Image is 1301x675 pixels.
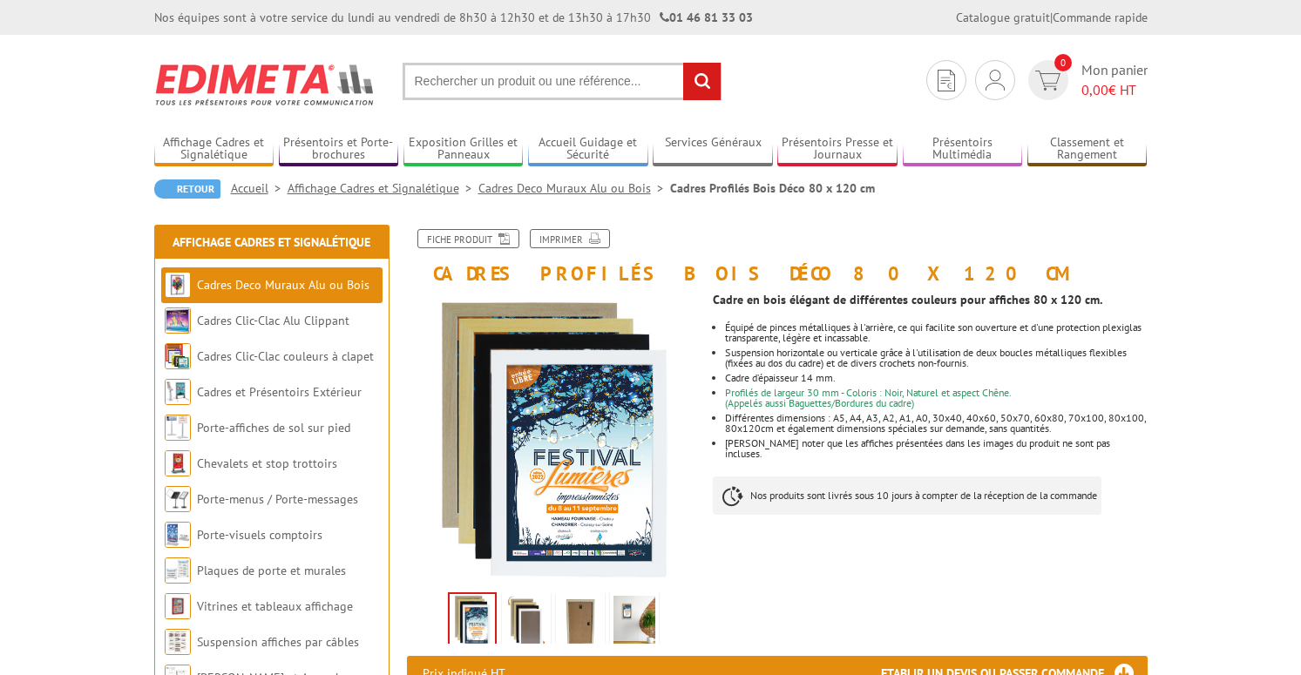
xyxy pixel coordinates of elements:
[1081,80,1148,100] span: € HT
[407,293,701,586] img: cadre_bois_clic_clac_80x120_profiles.png
[956,10,1050,25] a: Catalogue gratuit
[165,522,191,548] img: Porte-visuels comptoirs
[1024,60,1148,100] a: devis rapide 0 Mon panier 0,00€ HT
[559,596,601,650] img: cadre_chene_dos.jpg
[154,179,220,199] a: Retour
[231,180,288,196] a: Accueil
[530,229,610,248] a: Imprimer
[165,343,191,369] img: Cadres Clic-Clac couleurs à clapet
[165,450,191,476] img: Chevalets et stop trottoirs
[505,596,547,650] img: cadre_bois_couleurs_blanc_noir_naturel_chene.jpg.png
[165,307,191,334] img: Cadres Clic-Clac Alu Clippant
[165,379,191,405] img: Cadres et Présentoirs Extérieur
[154,52,376,117] img: Edimeta
[528,135,648,164] a: Accueil Guidage et Sécurité
[1053,10,1148,25] a: Commande rapide
[725,413,1147,434] li: Différentes dimensions : A5, A4, A3, A2, A1, A0, 30x40, 40x60, 50x70, 60x80, 70x100, 80x100, 80x1...
[713,476,1101,515] p: Nos produits sont livrés sous 10 jours à compter de la réception de la commande
[417,229,519,248] a: Fiche produit
[1035,71,1060,91] img: devis rapide
[154,9,753,26] div: Nos équipes sont à votre service du lundi au vendredi de 8h30 à 12h30 et de 13h30 à 17h30
[197,313,349,328] a: Cadres Clic-Clac Alu Clippant
[938,70,955,91] img: devis rapide
[165,415,191,441] img: Porte-affiches de sol sur pied
[777,135,898,164] a: Présentoirs Presse et Journaux
[1081,81,1108,98] span: 0,00
[683,63,721,100] input: rechercher
[660,10,753,25] strong: 01 46 81 33 03
[725,348,1147,368] li: Suspension horizontale ou verticale grâce à l'utilisation de deux boucles métalliques flexibles (...
[165,486,191,512] img: Porte-menus / Porte-messages
[725,438,1147,459] li: [PERSON_NAME] noter que les affiches présentées dans les images du produit ne sont pas incluses.
[713,292,1102,307] strong: Cadre en bois élégant de différentes couleurs pour affiches 80 x 120 cm.
[725,386,1012,409] font: Profilés de largeur 30 mm - Coloris : Noir, Naturel et aspect Chêne. (Appelés aussi Baguettes/Bor...
[1081,60,1148,100] span: Mon panier
[279,135,399,164] a: Présentoirs et Porte-brochures
[403,135,524,164] a: Exposition Grilles et Panneaux
[903,135,1023,164] a: Présentoirs Multimédia
[197,456,337,471] a: Chevalets et stop trottoirs
[197,277,369,293] a: Cadres Deco Muraux Alu ou Bois
[173,234,370,250] a: Affichage Cadres et Signalétique
[197,527,322,543] a: Porte-visuels comptoirs
[165,272,191,298] img: Cadres Deco Muraux Alu ou Bois
[956,9,1148,26] div: |
[197,420,350,435] a: Porte-affiches de sol sur pied
[288,180,478,196] a: Affichage Cadres et Signalétique
[986,70,1005,91] img: devis rapide
[725,322,1147,343] li: Équipé de pinces métalliques à l'arrière, ce qui facilite son ouverture et d'une protection plexi...
[403,63,722,100] input: Rechercher un produit ou une référence...
[725,371,836,384] font: Cadre d’épaisseur 14 mm.
[1054,54,1072,71] span: 0
[197,348,374,364] a: Cadres Clic-Clac couleurs à clapet
[670,179,875,197] li: Cadres Profilés Bois Déco 80 x 120 cm
[1027,135,1148,164] a: Classement et Rangement
[450,594,495,648] img: cadre_bois_clic_clac_80x120_profiles.png
[478,180,670,196] a: Cadres Deco Muraux Alu ou Bois
[154,135,274,164] a: Affichage Cadres et Signalétique
[613,596,655,650] img: cadre_bois_clic_clac_80x120.jpg
[197,384,362,400] a: Cadres et Présentoirs Extérieur
[197,491,358,507] a: Porte-menus / Porte-messages
[653,135,773,164] a: Services Généraux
